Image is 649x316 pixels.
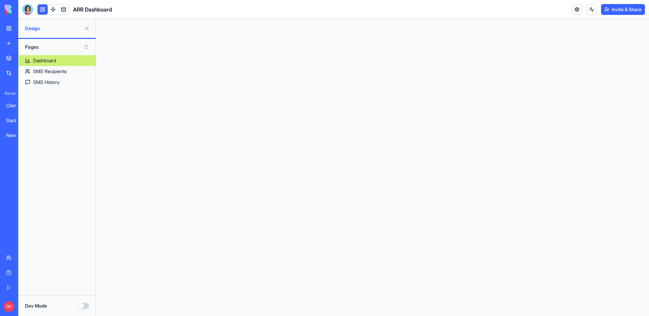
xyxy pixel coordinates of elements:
[33,57,56,64] div: Dashboard
[25,25,81,32] span: Design
[33,68,67,75] div: SMS Recipients
[6,102,25,109] div: ClientFlow Pro
[2,99,29,112] a: ClientFlow Pro
[25,302,47,309] label: Dev Mode
[6,117,25,124] div: Slack Channel Explorer
[96,19,649,316] iframe: To enrich screen reader interactions, please activate Accessibility in Grammarly extension settings
[6,132,25,139] div: New App
[22,42,92,52] button: Pages
[2,129,29,142] a: New App
[3,301,14,312] span: DO
[18,55,96,66] a: Dashboard
[2,114,29,127] a: Slack Channel Explorer
[18,77,96,88] a: SMS History
[2,91,16,96] span: Recent
[18,66,96,77] a: SMS Recipients
[601,4,645,15] button: Invite & Share
[73,5,112,14] span: ARR Dashboard
[5,5,47,14] img: logo
[33,79,59,86] div: SMS History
